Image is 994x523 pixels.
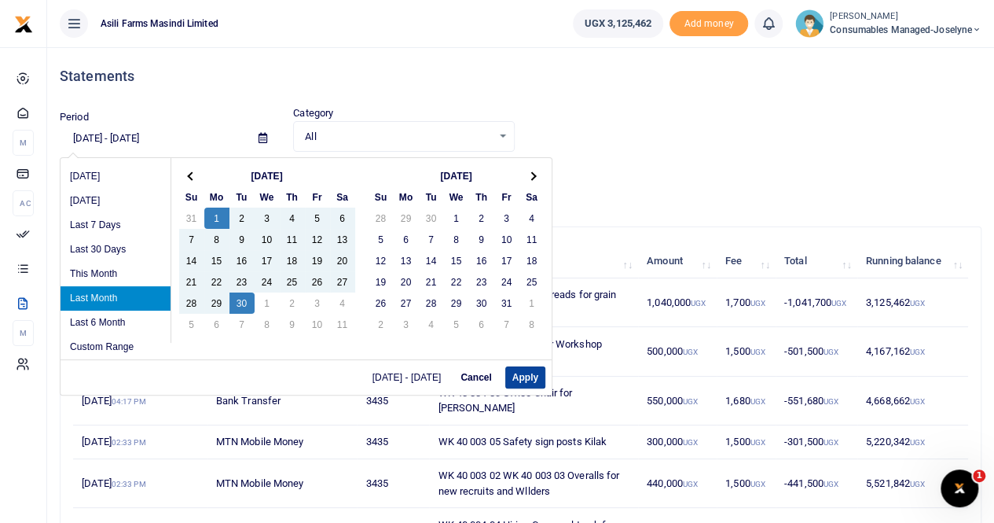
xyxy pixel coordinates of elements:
td: 1,700 [717,278,776,327]
button: Cancel [453,366,498,389]
li: Wallet ballance [567,9,669,38]
li: Toup your wallet [669,11,748,37]
td: MTN Mobile Money [207,425,358,459]
small: UGX [750,438,765,447]
td: 2 [280,293,305,314]
span: Consumables managed-Joselyne [830,23,981,37]
small: UGX [910,299,925,308]
small: UGX [831,299,846,308]
td: 550,000 [638,377,717,425]
th: Th [469,186,494,208]
small: UGX [750,299,765,308]
td: 24 [494,271,519,293]
td: WK 40 004 03 Office Chair for [PERSON_NAME] [429,377,638,425]
li: [DATE] [61,189,171,213]
td: 5 [305,208,330,229]
td: 10 [305,314,330,335]
small: UGX [750,397,765,406]
td: 1,680 [717,377,776,425]
td: 3,125,462 [857,278,968,327]
td: 4 [280,208,305,229]
small: UGX [691,299,706,308]
span: All [305,129,491,145]
td: -301,500 [776,425,857,459]
td: 3 [305,293,330,314]
td: 22 [204,271,229,293]
li: M [13,130,34,156]
td: 5 [369,229,394,250]
td: 27 [394,293,419,314]
td: 23 [229,271,255,293]
small: 04:17 PM [112,397,146,406]
small: UGX [683,480,698,488]
td: 4,668,662 [857,377,968,425]
li: Last 30 Days [61,238,171,262]
a: logo-small logo-large logo-large [14,17,33,29]
td: 2 [469,208,494,229]
td: 17 [494,250,519,271]
td: 7 [179,229,204,250]
th: Running balance: activate to sort column ascending [857,245,968,278]
th: Fr [305,186,330,208]
td: 6 [204,314,229,335]
td: 12 [305,229,330,250]
td: 30 [469,293,494,314]
td: 8 [519,314,545,335]
td: 13 [394,250,419,271]
span: Add money [669,11,748,37]
td: 3 [255,208,280,229]
td: 1,040,000 [638,278,717,327]
th: Su [179,186,204,208]
td: 1 [204,208,229,229]
td: 1,500 [717,425,776,459]
small: UGX [823,397,838,406]
td: 1,500 [717,459,776,508]
th: We [444,186,469,208]
td: 2 [369,314,394,335]
td: 26 [305,271,330,293]
img: logo-small [14,15,33,34]
td: 13 [330,229,355,250]
td: 1,500 [717,327,776,376]
li: M [13,320,34,346]
small: 02:33 PM [112,438,146,447]
span: UGX 3,125,462 [585,16,651,31]
td: 27 [330,271,355,293]
td: 3 [494,208,519,229]
td: 9 [229,229,255,250]
td: 22 [444,271,469,293]
td: 19 [305,250,330,271]
td: 5 [444,314,469,335]
th: Mo [204,186,229,208]
span: [DATE] - [DATE] [372,373,448,382]
th: Sa [330,186,355,208]
td: 11 [280,229,305,250]
td: 4,167,162 [857,327,968,376]
td: 4 [519,208,545,229]
td: 11 [519,229,545,250]
td: 21 [179,271,204,293]
small: UGX [823,480,838,488]
th: Tu [229,186,255,208]
td: 12 [369,250,394,271]
th: Th [280,186,305,208]
td: MTN Mobile Money [207,459,358,508]
td: 19 [369,271,394,293]
li: Last Month [61,286,171,311]
li: [DATE] [61,164,171,189]
th: Total: activate to sort column ascending [776,245,857,278]
button: Apply [505,366,545,389]
td: 30 [419,208,444,229]
th: Fee: activate to sort column ascending [717,245,776,278]
small: UGX [910,480,925,488]
td: 29 [444,293,469,314]
td: 8 [255,314,280,335]
td: 300,000 [638,425,717,459]
td: 5 [179,314,204,335]
td: -551,680 [776,377,857,425]
small: UGX [750,480,765,488]
a: UGX 3,125,462 [573,9,663,38]
li: Custom Range [61,335,171,359]
td: 440,000 [638,459,717,508]
td: 7 [419,229,444,250]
